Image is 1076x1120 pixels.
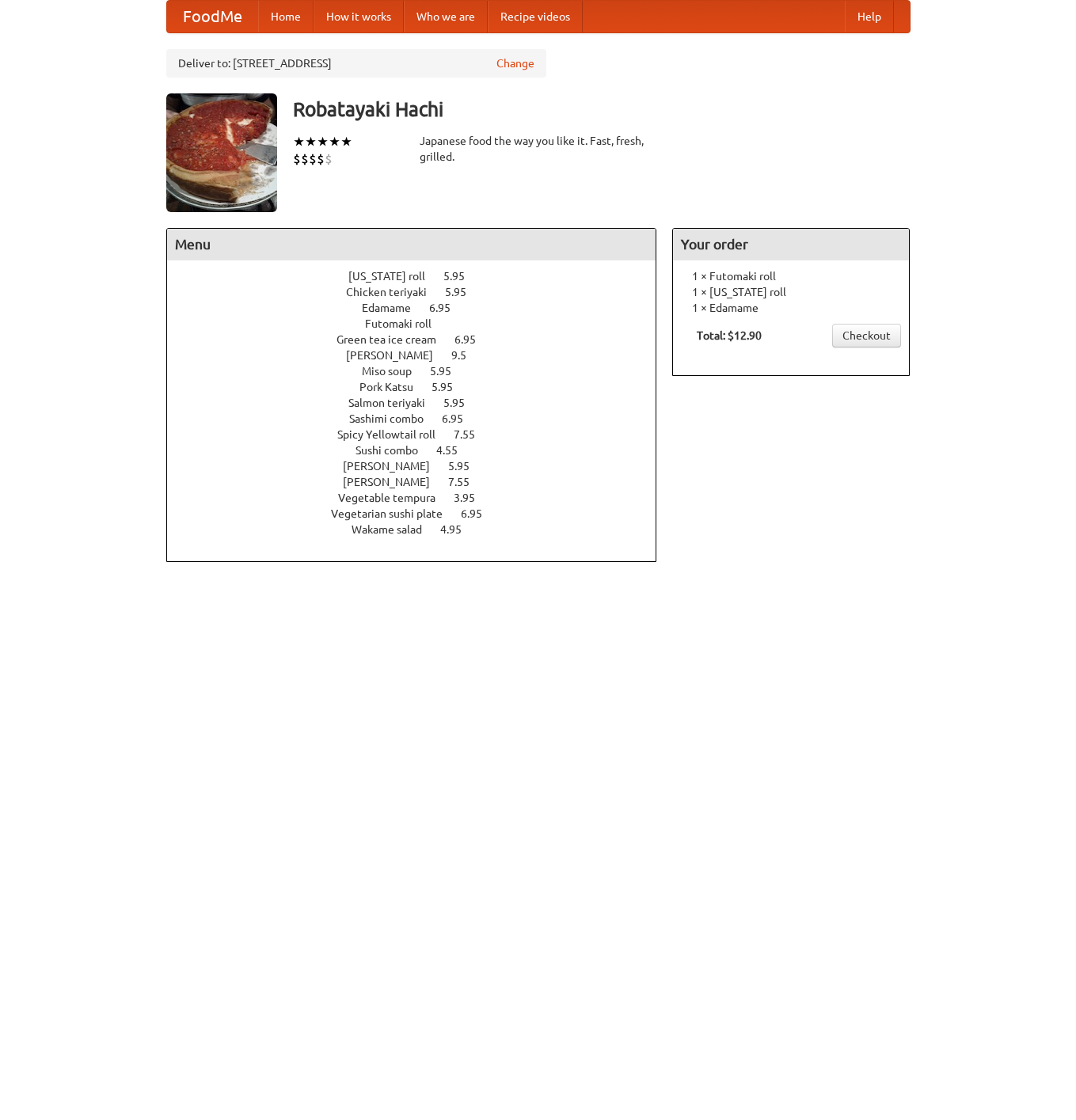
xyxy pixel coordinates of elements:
[166,93,277,212] img: angular.jpg
[293,133,305,150] li: ★
[681,300,901,316] li: 1 × Edamame
[309,150,317,168] li: $
[325,150,333,168] li: $
[681,268,901,284] li: 1 × Futomaki roll
[697,329,762,342] b: Total: $12.90
[343,460,499,473] a: [PERSON_NAME] 5.95
[167,1,258,32] a: FoodMe
[440,523,477,536] span: 4.95
[317,133,329,150] li: ★
[448,460,485,473] span: 5.95
[432,381,469,393] span: 5.95
[488,1,583,32] a: Recipe videos
[362,365,481,378] a: Miso soup 5.95
[343,476,499,488] a: [PERSON_NAME] 7.55
[343,476,446,488] span: [PERSON_NAME]
[349,412,492,425] a: Sashimi combo 6.95
[336,333,505,346] a: Green tea ice cream 6.95
[362,302,480,314] a: Edamame 6.95
[337,428,504,441] a: Spicy Yellowtail roll 7.55
[348,397,441,409] span: Salmon teriyaki
[461,507,498,520] span: 6.95
[430,365,467,378] span: 5.95
[445,286,482,298] span: 5.95
[346,286,443,298] span: Chicken teriyaki
[448,476,485,488] span: 7.55
[343,460,446,473] span: [PERSON_NAME]
[362,302,427,314] span: Edamame
[436,444,473,457] span: 4.55
[167,229,656,260] h4: Menu
[451,349,482,362] span: 9.5
[346,286,496,298] a: Chicken teriyaki 5.95
[258,1,314,32] a: Home
[301,150,309,168] li: $
[496,55,534,71] a: Change
[359,381,429,393] span: Pork Katsu
[454,333,492,346] span: 6.95
[365,317,477,330] a: Futomaki roll
[340,133,352,150] li: ★
[355,444,434,457] span: Sushi combo
[420,133,657,165] div: Japanese food the way you like it. Fast, fresh, grilled.
[429,302,466,314] span: 6.95
[832,324,901,347] a: Checkout
[352,523,491,536] a: Wakame salad 4.95
[362,365,428,378] span: Miso soup
[166,49,546,78] div: Deliver to: [STREET_ADDRESS]
[355,444,487,457] a: Sushi combo 4.55
[404,1,488,32] a: Who we are
[673,229,909,260] h4: Your order
[365,317,447,330] span: Futomaki roll
[359,381,482,393] a: Pork Katsu 5.95
[442,412,479,425] span: 6.95
[348,270,441,283] span: [US_STATE] roll
[293,150,301,168] li: $
[681,284,901,300] li: 1 × [US_STATE] roll
[454,428,491,441] span: 7.55
[314,1,404,32] a: How it works
[348,397,494,409] a: Salmon teriyaki 5.95
[331,507,458,520] span: Vegetarian sushi plate
[338,492,504,504] a: Vegetable tempura 3.95
[331,507,511,520] a: Vegetarian sushi plate 6.95
[293,93,911,125] h3: Robatayaki Hachi
[443,270,481,283] span: 5.95
[454,492,491,504] span: 3.95
[317,150,325,168] li: $
[336,333,452,346] span: Green tea ice cream
[338,492,451,504] span: Vegetable tempura
[352,523,438,536] span: Wakame salad
[305,133,317,150] li: ★
[845,1,894,32] a: Help
[443,397,481,409] span: 5.95
[346,349,496,362] a: [PERSON_NAME] 9.5
[337,428,451,441] span: Spicy Yellowtail roll
[348,270,494,283] a: [US_STATE] roll 5.95
[346,349,449,362] span: [PERSON_NAME]
[349,412,439,425] span: Sashimi combo
[329,133,340,150] li: ★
